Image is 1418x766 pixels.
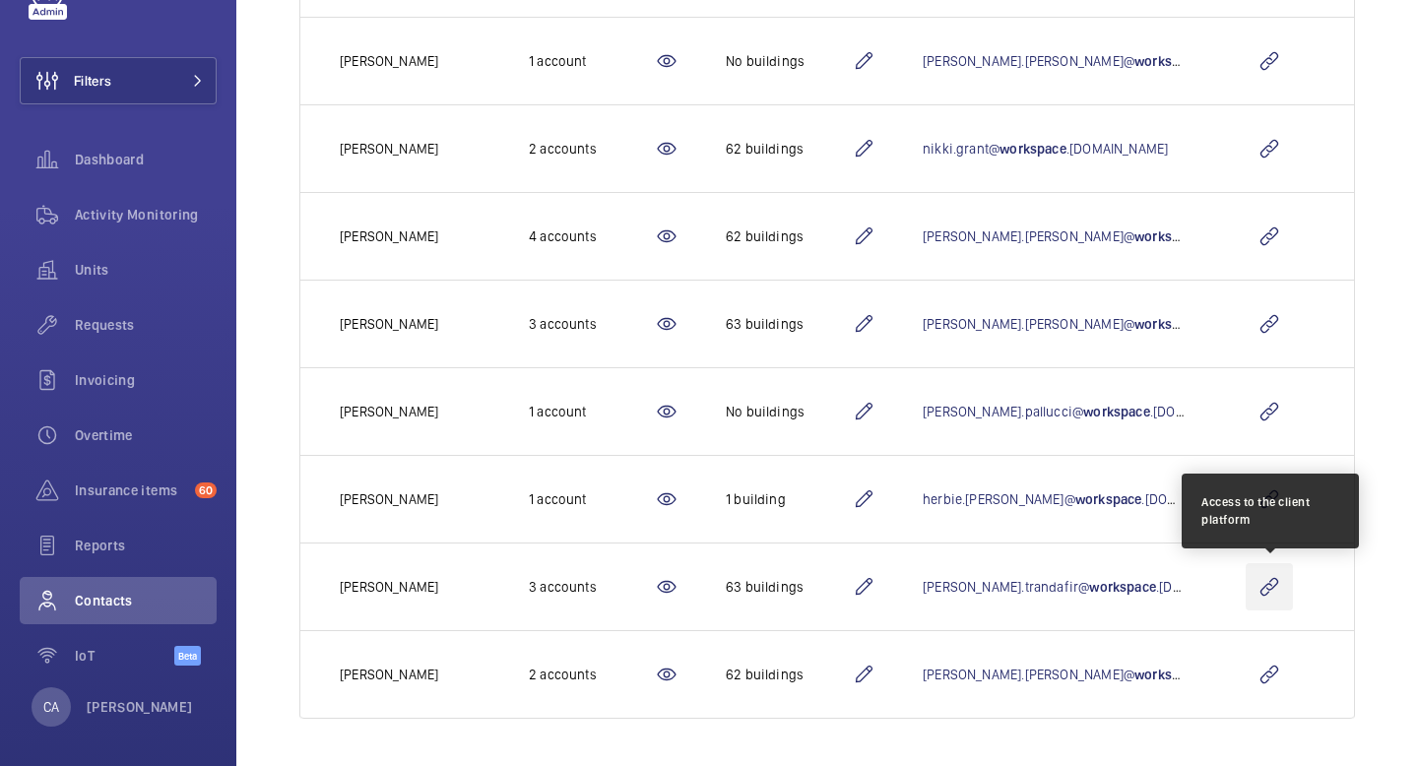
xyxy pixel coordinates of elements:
span: Reports [75,536,217,555]
span: workspace [1134,316,1201,332]
a: herbie.[PERSON_NAME]@workspace.[DOMAIN_NAME] [923,491,1244,507]
a: [PERSON_NAME].pallucci@workspace.[DOMAIN_NAME] [923,404,1252,419]
div: 2 accounts [529,139,655,159]
span: Contacts [75,591,217,610]
a: nikki.grant@workspace.[DOMAIN_NAME] [923,141,1168,157]
span: Overtime [75,425,217,445]
p: [PERSON_NAME] [340,139,438,159]
span: IoT [75,646,174,666]
div: 62 buildings [726,226,852,246]
button: Filters [20,57,217,104]
p: [PERSON_NAME] [340,665,438,684]
span: workspace [1134,53,1201,69]
a: [PERSON_NAME].[PERSON_NAME]@workspace.[DOMAIN_NAME] [923,228,1303,244]
span: workspace [1134,228,1201,244]
p: [PERSON_NAME] [340,489,438,509]
span: Beta [174,646,201,666]
span: Invoicing [75,370,217,390]
span: workspace [1089,579,1156,595]
div: Access to the client platform [1201,493,1339,529]
p: [PERSON_NAME] [87,697,193,717]
span: Activity Monitoring [75,205,217,224]
div: 4 accounts [529,226,655,246]
p: [PERSON_NAME] [340,314,438,334]
div: 3 accounts [529,577,655,597]
span: workspace [999,141,1066,157]
div: No buildings [726,402,852,421]
div: 62 buildings [726,139,852,159]
div: 2 accounts [529,665,655,684]
p: [PERSON_NAME] [340,577,438,597]
div: 3 accounts [529,314,655,334]
div: 1 account [529,402,655,421]
span: workspace [1083,404,1150,419]
span: workspace [1134,667,1201,682]
a: [PERSON_NAME].trandafir@workspace.[DOMAIN_NAME] [923,579,1258,595]
span: Units [75,260,217,280]
div: 1 building [726,489,852,509]
div: 63 buildings [726,314,852,334]
div: 62 buildings [726,665,852,684]
p: [PERSON_NAME] [340,226,438,246]
div: 1 account [529,51,655,71]
span: Requests [75,315,217,335]
p: [PERSON_NAME] [340,51,438,71]
span: Filters [74,71,111,91]
div: 63 buildings [726,577,852,597]
a: [PERSON_NAME].[PERSON_NAME]@workspace.[DOMAIN_NAME] [923,53,1303,69]
p: CA [43,697,59,717]
span: Dashboard [75,150,217,169]
a: [PERSON_NAME].[PERSON_NAME]@workspace.[DOMAIN_NAME] [923,667,1303,682]
p: [PERSON_NAME] [340,402,438,421]
span: workspace [1075,491,1142,507]
span: Insurance items [75,480,187,500]
a: [PERSON_NAME].[PERSON_NAME]@workspace.[DOMAIN_NAME] [923,316,1303,332]
div: No buildings [726,51,852,71]
span: 60 [195,482,217,498]
div: 1 account [529,489,655,509]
